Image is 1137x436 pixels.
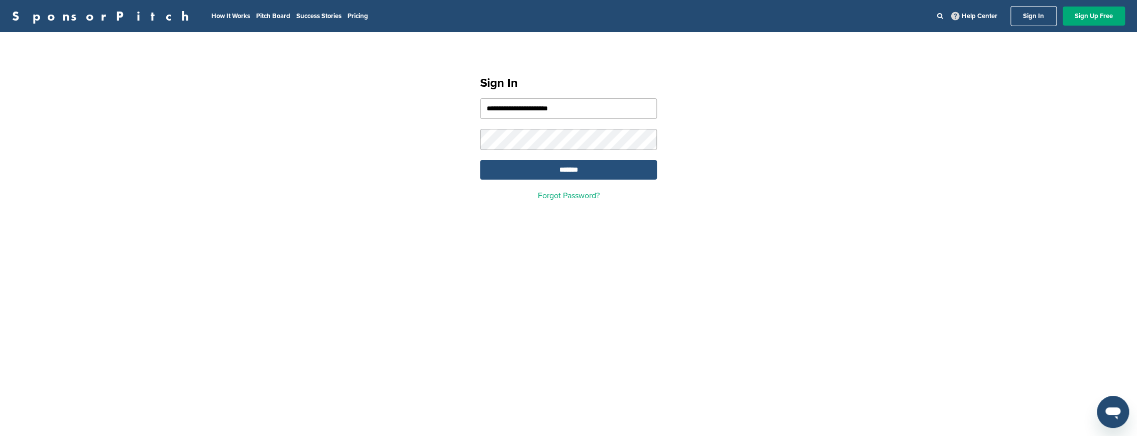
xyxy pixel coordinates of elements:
a: Sign In [1010,6,1057,26]
a: Pricing [348,12,368,20]
a: Forgot Password? [538,191,600,201]
a: Success Stories [296,12,342,20]
iframe: Button to launch messaging window [1097,396,1129,428]
a: Pitch Board [256,12,290,20]
a: Help Center [949,10,999,22]
h1: Sign In [480,74,657,92]
a: SponsorPitch [12,10,195,23]
a: Sign Up Free [1063,7,1125,26]
a: How It Works [211,12,250,20]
